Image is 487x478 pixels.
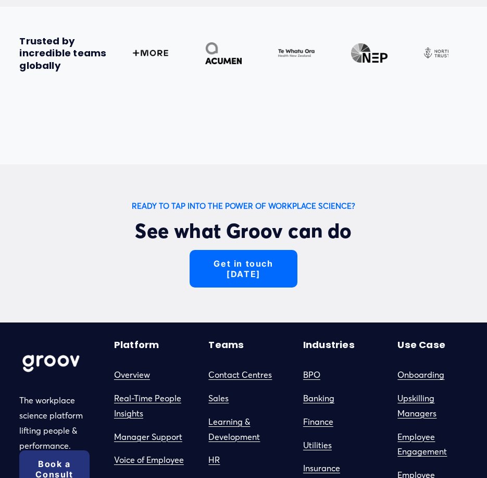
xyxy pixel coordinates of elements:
span: See what Groov can do [135,218,352,243]
a: Get in touch [DATE] [190,250,297,288]
a: BPO [303,367,320,383]
strong: Industries [303,338,355,351]
a: Onboarding [397,367,444,383]
a: HR [208,452,220,468]
a: Real-Time People Insights [114,391,184,421]
a: Sales [208,391,229,406]
a: Insurance [303,461,340,476]
strong: Platform [114,338,159,351]
a: Manager Support [114,429,182,445]
a: Utilities [303,438,332,453]
a: Banking [303,391,334,406]
a: Upskilling Managers [397,391,467,421]
a: Finance [303,414,333,429]
strong: Trusted by incredible teams globally [19,34,108,72]
strong: READY TO TAP INTO THE POWER OF WORKPLACE SCIENCE? [132,201,355,211]
a: Voice of Employee [114,452,184,468]
a: Overview [114,367,150,383]
a: Employee Engagement [397,429,467,460]
strong: Teams [208,338,244,351]
a: Contact Centres [208,367,272,383]
a: Learning & Development [208,414,278,445]
strong: Use Case [397,338,445,351]
p: The workplace science platform lifting people & performance. [19,393,89,453]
